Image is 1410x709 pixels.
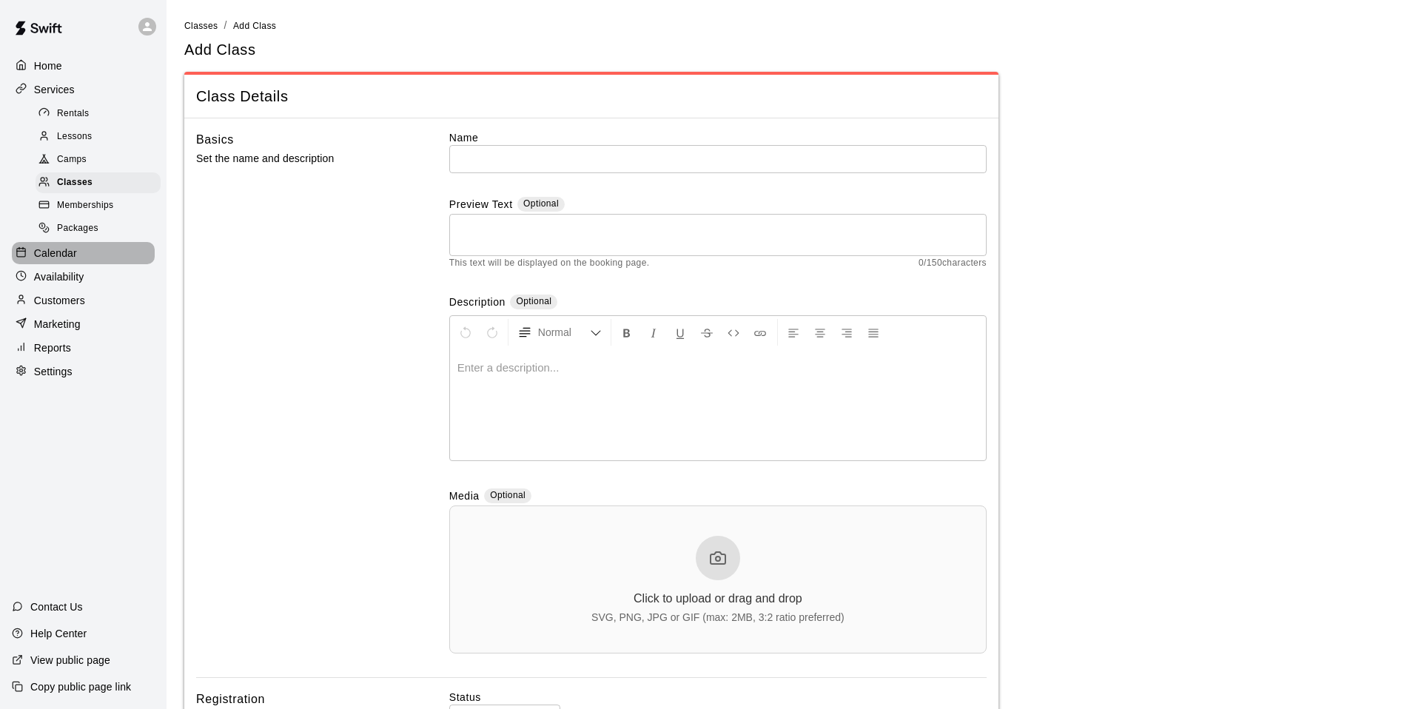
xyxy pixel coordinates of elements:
[36,218,167,241] a: Packages
[36,125,167,148] a: Lessons
[34,364,73,379] p: Settings
[30,626,87,641] p: Help Center
[184,21,218,31] span: Classes
[34,58,62,73] p: Home
[196,130,234,149] h6: Basics
[12,78,155,101] a: Services
[36,172,167,195] a: Classes
[36,195,167,218] a: Memberships
[453,319,478,346] button: Undo
[34,269,84,284] p: Availability
[36,218,161,239] div: Packages
[196,690,265,709] h6: Registration
[34,246,77,261] p: Calendar
[12,337,155,359] a: Reports
[196,149,402,168] p: Set the name and description
[490,490,526,500] span: Optional
[523,198,559,209] span: Optional
[516,296,551,306] span: Optional
[12,242,155,264] a: Calendar
[57,130,93,144] span: Lessons
[34,293,85,308] p: Customers
[449,130,987,145] label: Name
[634,592,802,605] div: Click to upload or drag and drop
[57,221,98,236] span: Packages
[12,55,155,77] a: Home
[721,319,746,346] button: Insert Code
[196,87,987,107] span: Class Details
[781,319,806,346] button: Left Align
[34,340,71,355] p: Reports
[36,127,161,147] div: Lessons
[449,295,506,312] label: Description
[12,289,155,312] a: Customers
[184,18,1392,34] nav: breadcrumb
[57,198,113,213] span: Memberships
[12,266,155,288] a: Availability
[808,319,833,346] button: Center Align
[511,319,608,346] button: Formatting Options
[36,195,161,216] div: Memberships
[12,313,155,335] a: Marketing
[36,104,161,124] div: Rentals
[449,197,513,214] label: Preview Text
[36,149,161,170] div: Camps
[694,319,719,346] button: Format Strikethrough
[184,40,256,60] h5: Add Class
[668,319,693,346] button: Format Underline
[36,172,161,193] div: Classes
[834,319,859,346] button: Right Align
[57,107,90,121] span: Rentals
[30,653,110,668] p: View public page
[449,488,480,505] label: Media
[34,82,75,97] p: Services
[919,256,987,271] span: 0 / 150 characters
[30,679,131,694] p: Copy public page link
[36,102,167,125] a: Rentals
[12,360,155,383] a: Settings
[233,21,276,31] span: Add Class
[449,256,650,271] span: This text will be displayed on the booking page.
[641,319,666,346] button: Format Italics
[861,319,886,346] button: Justify Align
[34,317,81,332] p: Marketing
[57,175,93,190] span: Classes
[449,690,987,705] label: Status
[57,152,87,167] span: Camps
[224,18,226,33] li: /
[30,599,83,614] p: Contact Us
[591,611,845,623] div: SVG, PNG, JPG or GIF (max: 2MB, 3:2 ratio preferred)
[538,325,590,340] span: Normal
[748,319,773,346] button: Insert Link
[184,19,218,31] a: Classes
[480,319,505,346] button: Redo
[36,149,167,172] a: Camps
[614,319,639,346] button: Format Bold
